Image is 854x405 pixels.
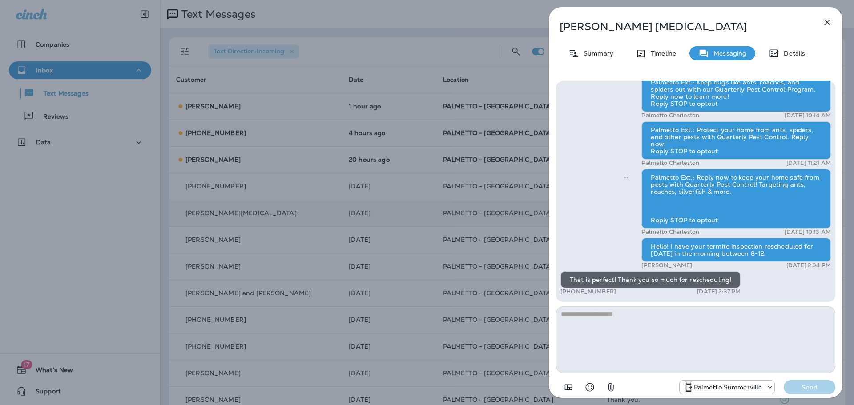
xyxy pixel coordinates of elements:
p: [PERSON_NAME] [641,262,692,269]
p: [DATE] 2:37 PM [697,288,741,295]
p: [DATE] 11:21 AM [786,160,831,167]
div: +1 (843) 594-2691 [680,382,775,393]
p: Messaging [709,50,746,57]
div: That is perfect! Thank you so much for rescheduling! [560,271,741,288]
div: Palmetto Ext.: Protect your home from ants, spiders, and other pests with Quarterly Pest Control.... [641,121,831,160]
p: [PHONE_NUMBER] [560,288,616,295]
button: Select an emoji [581,378,599,396]
p: Summary [579,50,613,57]
p: [DATE] 10:14 AM [785,112,831,119]
p: Palmetto Charleston [641,160,699,167]
div: Palmetto Ext.: Reply now to keep your home safe from pests with Quarterly Pest Control! Targeting... [641,169,831,229]
p: Palmetto Summerville [694,384,762,391]
p: Palmetto Charleston [641,112,699,119]
button: Add in a premade template [560,378,577,396]
div: Hello! I have your termite inspection rescheduled for [DATE] in the morning between 8-12. [641,238,831,262]
div: Palmetto Ext.: Keep bugs like ants, roaches, and spiders out with our Quarterly Pest Control Prog... [641,74,831,112]
p: Timeline [646,50,676,57]
span: Sent [624,173,628,181]
p: [DATE] 2:34 PM [786,262,831,269]
p: [DATE] 10:13 AM [785,229,831,236]
p: Palmetto Charleston [641,229,699,236]
p: Details [779,50,805,57]
p: [PERSON_NAME] [MEDICAL_DATA] [560,20,802,33]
